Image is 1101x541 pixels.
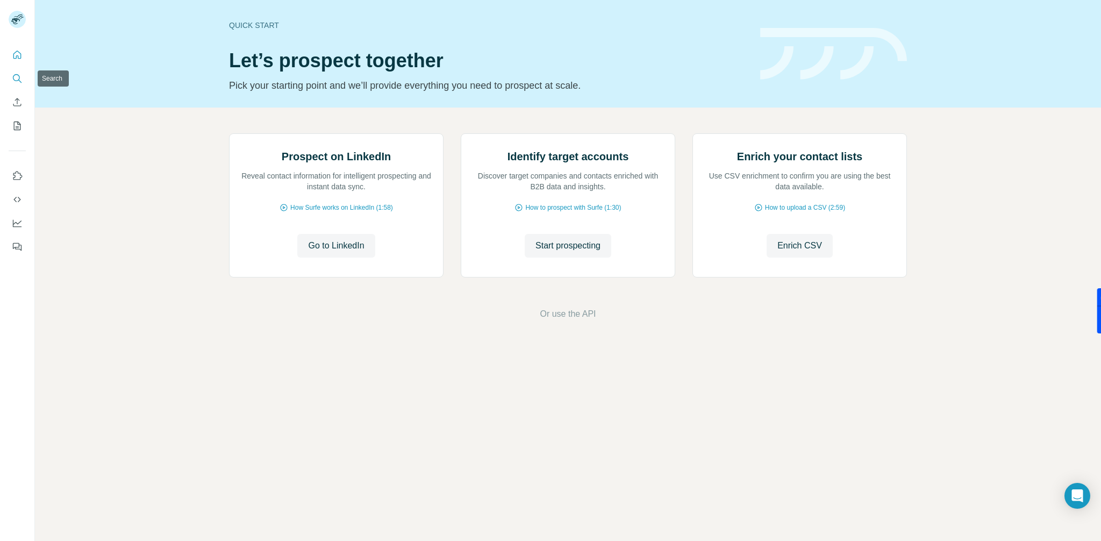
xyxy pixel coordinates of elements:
[240,170,432,192] p: Reveal contact information for intelligent prospecting and instant data sync.
[9,45,26,65] button: Quick start
[297,234,375,258] button: Go to LinkedIn
[760,28,907,80] img: banner
[9,237,26,257] button: Feedback
[229,78,747,93] p: Pick your starting point and we’ll provide everything you need to prospect at scale.
[9,213,26,233] button: Dashboard
[290,203,393,212] span: How Surfe works on LinkedIn (1:58)
[9,116,26,136] button: My lists
[472,170,664,192] p: Discover target companies and contacts enriched with B2B data and insights.
[765,203,845,212] span: How to upload a CSV (2:59)
[540,308,596,321] button: Or use the API
[767,234,833,258] button: Enrich CSV
[704,170,896,192] p: Use CSV enrichment to confirm you are using the best data available.
[507,149,629,164] h2: Identify target accounts
[9,166,26,186] button: Use Surfe on LinkedIn
[282,149,391,164] h2: Prospect on LinkedIn
[9,190,26,209] button: Use Surfe API
[777,239,822,252] span: Enrich CSV
[9,92,26,112] button: Enrich CSV
[525,234,611,258] button: Start prospecting
[737,149,862,164] h2: Enrich your contact lists
[9,69,26,88] button: Search
[229,50,747,72] h1: Let’s prospect together
[535,239,600,252] span: Start prospecting
[525,203,621,212] span: How to prospect with Surfe (1:30)
[308,239,364,252] span: Go to LinkedIn
[1064,483,1090,509] div: Open Intercom Messenger
[229,20,747,31] div: Quick start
